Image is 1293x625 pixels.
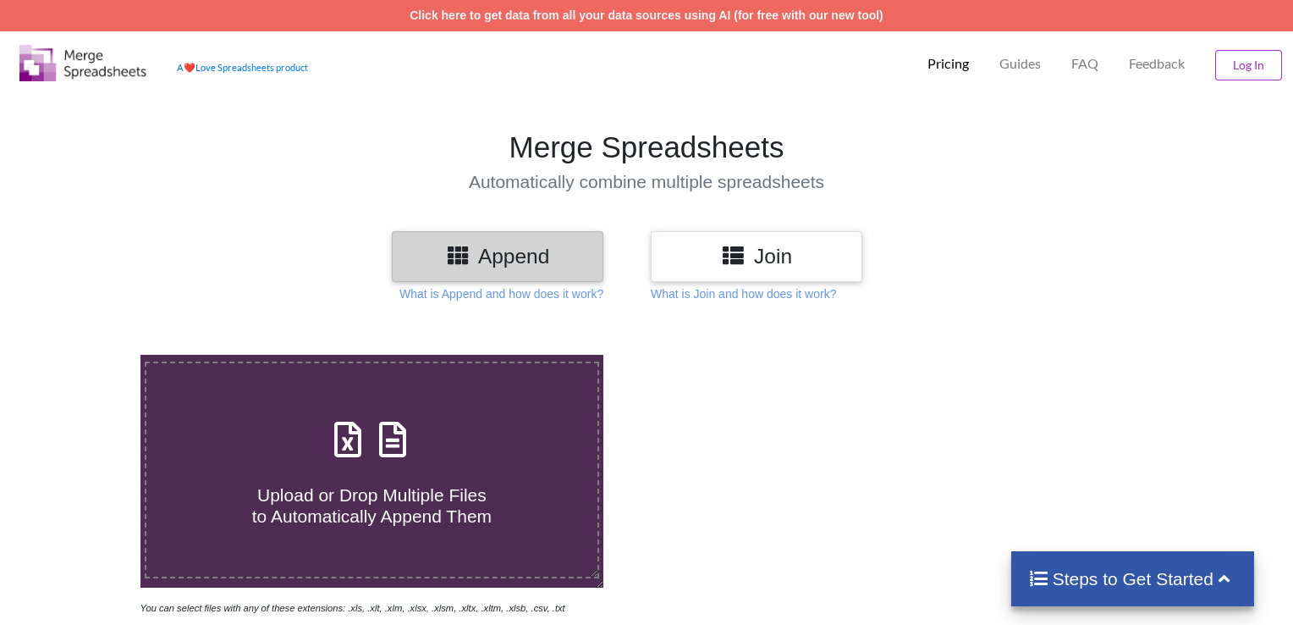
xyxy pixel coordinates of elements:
p: FAQ [1071,55,1098,73]
i: You can select files with any of these extensions: .xls, .xlt, .xlm, .xlsx, .xlsm, .xltx, .xltm, ... [140,603,565,613]
img: Logo.png [19,45,146,81]
button: Log In [1215,50,1282,80]
h4: Steps to Get Started [1028,568,1237,589]
span: heart [184,62,195,73]
p: Pricing [927,55,969,73]
h3: Join [663,244,850,268]
p: Guides [999,55,1041,73]
p: What is Join and how does it work? [651,285,836,302]
span: Upload or Drop Multiple Files to Automatically Append Them [252,485,492,526]
p: What is Append and how does it work? [399,285,603,302]
a: Click here to get data from all your data sources using AI (for free with our new tool) [410,8,883,22]
h3: Append [404,244,591,268]
a: AheartLove Spreadsheets product [177,62,308,73]
span: Feedback [1129,57,1185,70]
